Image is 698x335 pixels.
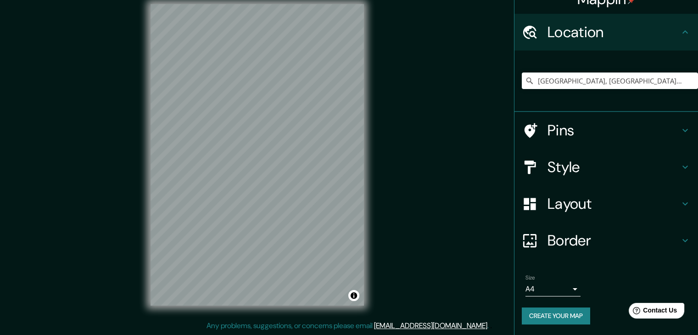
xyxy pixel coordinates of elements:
input: Pick your city or area [522,73,698,89]
div: A4 [525,282,581,296]
div: Border [514,222,698,259]
button: Create your map [522,307,590,324]
div: Layout [514,185,698,222]
div: Pins [514,112,698,149]
label: Size [525,274,535,282]
h4: Pins [547,121,680,140]
div: Location [514,14,698,50]
iframe: Help widget launcher [616,299,688,325]
div: . [490,320,492,331]
h4: Style [547,158,680,176]
h4: Location [547,23,680,41]
div: Style [514,149,698,185]
p: Any problems, suggestions, or concerns please email . [207,320,489,331]
h4: Layout [547,195,680,213]
div: . [489,320,490,331]
canvas: Map [151,4,364,306]
button: Toggle attribution [348,290,359,301]
a: [EMAIL_ADDRESS][DOMAIN_NAME] [374,321,487,330]
h4: Border [547,231,680,250]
